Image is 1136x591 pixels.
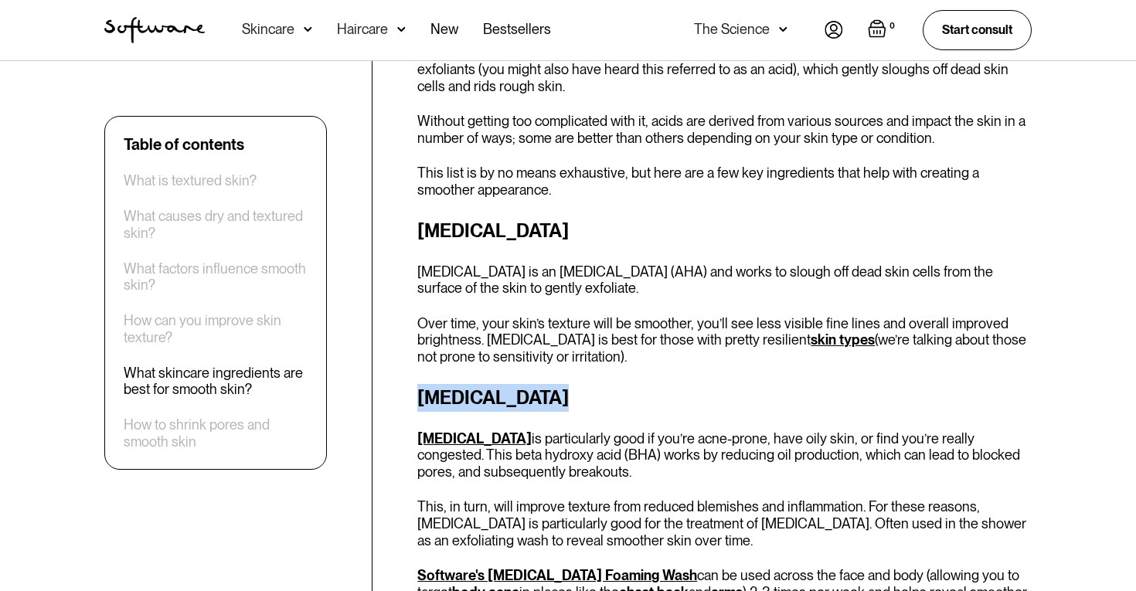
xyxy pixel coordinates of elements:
[124,172,257,189] a: What is textured skin?
[417,113,1032,146] p: Without getting too complicated with it, acids are derived from various sources and impact the sk...
[124,312,308,345] a: How can you improve skin texture?
[242,22,294,37] div: Skincare
[397,22,406,37] img: arrow down
[417,498,1032,549] p: This, in turn, will improve texture from reduced blemishes and inflammation. For these reasons, [...
[417,384,1032,412] h3: [MEDICAL_DATA]
[417,430,532,447] a: [MEDICAL_DATA]
[124,416,308,450] a: How to shrink pores and smooth skin
[337,22,388,37] div: Haircare
[417,28,1032,94] p: It seems logical that physical scrubs will literally buff away any roughness and imperfections bu...
[417,315,1032,365] p: Over time, your skin’s texture will be smoother, you’ll see less visible fine lines and overall i...
[104,17,205,43] a: home
[124,208,308,241] a: What causes dry and textured skin?
[417,217,1032,245] h3: [MEDICAL_DATA]
[104,17,205,43] img: Software Logo
[417,430,1032,481] p: is particularly good if you’re acne-prone, have oily skin, or find you’re really congested. This ...
[417,263,1032,297] p: [MEDICAL_DATA] is an [MEDICAL_DATA] (AHA) and works to slough off dead skin cells from the surfac...
[779,22,787,37] img: arrow down
[124,365,308,398] a: What skincare ingredients are best for smooth skin?
[304,22,312,37] img: arrow down
[694,22,770,37] div: The Science
[868,19,898,41] a: Open empty cart
[886,19,898,33] div: 0
[417,567,697,583] a: Software's [MEDICAL_DATA] Foaming Wash
[124,260,308,294] a: What factors influence smooth skin?
[417,165,1032,198] p: This list is by no means exhaustive, but here are a few key ingredients that help with creating a...
[124,135,244,154] div: Table of contents
[923,10,1032,49] a: Start consult
[811,331,875,348] a: skin types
